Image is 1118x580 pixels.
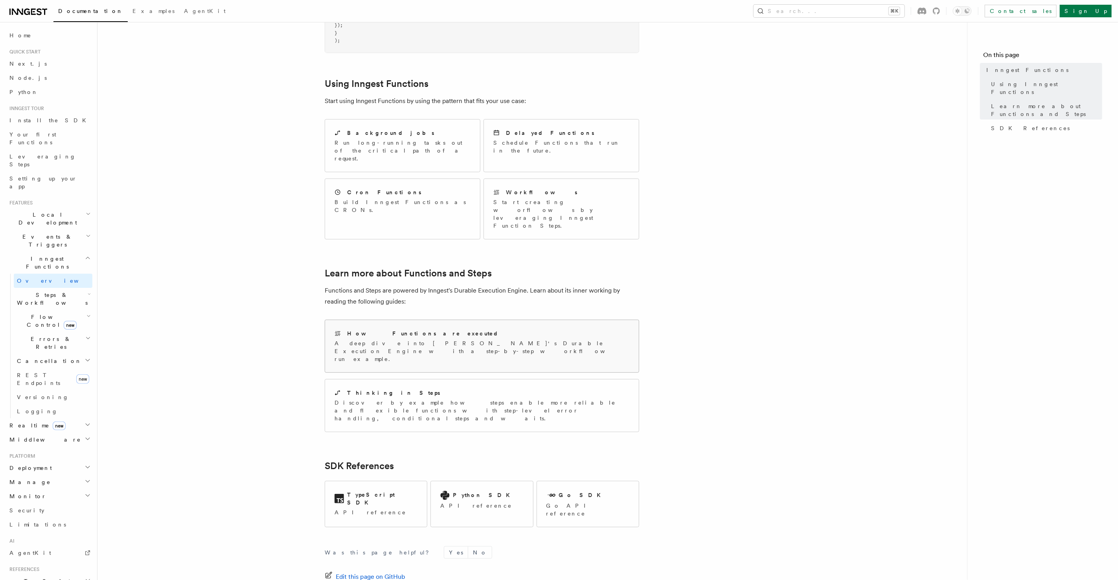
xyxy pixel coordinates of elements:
span: Python [9,89,38,95]
span: References [6,566,39,573]
span: Monitor [6,492,46,500]
a: Contact sales [985,5,1057,17]
a: Python SDKAPI reference [430,481,533,527]
p: Run long-running tasks out of the critical path of a request. [335,139,471,162]
a: REST Endpointsnew [14,368,92,390]
button: Steps & Workflows [14,288,92,310]
h2: Go SDK [559,491,606,499]
a: Delayed FunctionsSchedule Functions that run in the future. [484,119,639,172]
span: Node.js [9,75,47,81]
span: SDK References [991,124,1070,132]
button: Manage [6,475,92,489]
span: Security [9,507,44,514]
a: Inngest Functions [983,63,1102,77]
a: Limitations [6,517,92,532]
span: Leveraging Steps [9,153,76,168]
button: Yes [444,547,468,558]
span: Realtime [6,422,66,429]
a: Using Inngest Functions [325,78,428,89]
p: Go API reference [546,502,629,517]
span: Versioning [17,394,69,400]
h2: Thinking in Steps [347,389,440,397]
a: Learn more about Functions and Steps [325,268,492,279]
h2: Workflows [506,188,577,196]
div: Inngest Functions [6,274,92,418]
span: new [64,321,77,330]
a: SDK References [325,460,394,471]
h2: Cron Functions [347,188,421,196]
a: SDK References [988,121,1102,135]
h2: Background jobs [347,129,434,137]
button: Local Development [6,208,92,230]
span: Features [6,200,33,206]
a: Next.js [6,57,92,71]
span: Deployment [6,464,52,472]
span: Inngest tour [6,105,44,112]
span: Install the SDK [9,117,91,123]
span: ); [335,38,340,43]
p: Start creating worflows by leveraging Inngest Function Steps. [493,198,629,230]
span: Examples [132,8,175,14]
a: Go SDKGo API reference [537,481,639,527]
a: How Functions are executedA deep dive into [PERSON_NAME]'s Durable Execution Engine with a step-b... [325,320,639,373]
h2: How Functions are executed [347,330,499,337]
a: Learn more about Functions and Steps [988,99,1102,121]
span: Your first Functions [9,131,56,145]
a: Examples [128,2,179,21]
p: Start using Inngest Functions by using the pattern that fits your use case: [325,96,639,107]
span: AgentKit [9,550,51,556]
button: Toggle dark mode [953,6,972,16]
span: new [76,374,89,384]
a: Node.js [6,71,92,85]
a: Home [6,28,92,42]
a: Versioning [14,390,92,404]
a: Python [6,85,92,99]
span: Steps & Workflows [14,291,88,307]
a: Overview [14,274,92,288]
button: Flow Controlnew [14,310,92,332]
h2: Delayed Functions [506,129,594,137]
p: API reference [335,508,417,516]
button: Search...⌘K [754,5,905,17]
button: Cancellation [14,354,92,368]
a: Logging [14,404,92,418]
a: Sign Up [1060,5,1112,17]
span: Inngest Functions [986,66,1068,74]
a: Cron FunctionsBuild Inngest Functions as CRONs. [325,179,480,239]
span: Local Development [6,211,86,226]
a: Using Inngest Functions [988,77,1102,99]
a: Install the SDK [6,113,92,127]
span: AI [6,538,15,544]
span: Quick start [6,49,40,55]
button: No [468,547,492,558]
p: API reference [440,502,515,510]
a: WorkflowsStart creating worflows by leveraging Inngest Function Steps. [484,179,639,239]
span: Overview [17,278,98,284]
a: Documentation [53,2,128,22]
span: Platform [6,453,35,459]
a: Setting up your app [6,171,92,193]
span: Using Inngest Functions [991,80,1102,96]
a: Leveraging Steps [6,149,92,171]
button: Monitor [6,489,92,503]
button: Middleware [6,433,92,447]
button: Deployment [6,461,92,475]
span: Next.js [9,61,47,67]
h2: TypeScript SDK [347,491,417,506]
p: Discover by example how steps enable more reliable and flexible functions with step-level error h... [335,399,629,422]
span: Errors & Retries [14,335,85,351]
button: Errors & Retries [14,332,92,354]
p: Build Inngest Functions as CRONs. [335,198,471,214]
p: A deep dive into [PERSON_NAME]'s Durable Execution Engine with a step-by-step workflow run example. [335,339,629,363]
span: Home [9,31,31,39]
a: TypeScript SDKAPI reference [325,481,427,527]
h2: Python SDK [453,491,515,499]
span: Limitations [9,521,66,528]
p: Functions and Steps are powered by Inngest's Durable Execution Engine. Learn about its inner work... [325,285,639,307]
span: Flow Control [14,313,86,329]
a: AgentKit [179,2,230,21]
span: Learn more about Functions and Steps [991,102,1102,118]
span: Cancellation [14,357,82,365]
a: Your first Functions [6,127,92,149]
span: Logging [17,408,58,414]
